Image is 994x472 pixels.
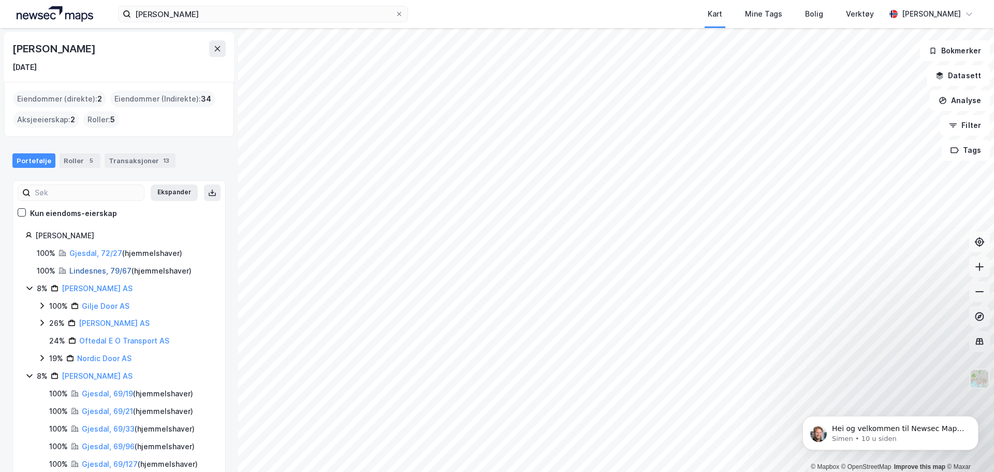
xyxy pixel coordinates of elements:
[161,155,171,166] div: 13
[49,335,65,347] div: 24%
[902,8,961,20] div: [PERSON_NAME]
[82,424,135,433] a: Gjesdal, 69/33
[86,155,96,166] div: 5
[708,8,722,20] div: Kart
[62,284,133,293] a: [PERSON_NAME] AS
[62,371,133,380] a: [PERSON_NAME] AS
[30,207,117,220] div: Kun eiendoms-eierskap
[60,153,100,168] div: Roller
[69,265,192,277] div: ( hjemmelshaver )
[77,354,131,363] a: Nordic Door AS
[131,6,395,22] input: Søk på adresse, matrikkel, gårdeiere, leietakere eller personer
[69,249,122,258] a: Gjesdal, 72/27
[70,113,75,126] span: 2
[79,336,169,345] a: Oftedal E O Transport AS
[12,153,55,168] div: Portefølje
[201,93,211,105] span: 34
[82,302,129,310] a: Gilje Door AS
[69,266,131,275] a: Lindesnes, 79/67
[82,405,193,418] div: ( hjemmelshaver )
[811,463,839,470] a: Mapbox
[930,90,990,111] button: Analyse
[37,265,55,277] div: 100%
[17,6,93,22] img: logo.a4113a55bc3d86da70a041830d287a7e.svg
[805,8,823,20] div: Bolig
[49,405,68,418] div: 100%
[942,140,990,161] button: Tags
[745,8,782,20] div: Mine Tags
[35,230,213,242] div: [PERSON_NAME]
[927,65,990,86] button: Datasett
[37,282,48,295] div: 8%
[49,300,68,312] div: 100%
[49,440,68,453] div: 100%
[841,463,891,470] a: OpenStreetMap
[940,115,990,136] button: Filter
[12,61,37,74] div: [DATE]
[82,442,135,451] a: Gjesdal, 69/96
[97,93,102,105] span: 2
[37,247,55,260] div: 100%
[37,370,48,382] div: 8%
[82,458,198,470] div: ( hjemmelshaver )
[82,388,193,400] div: ( hjemmelshaver )
[82,407,133,416] a: Gjesdal, 69/21
[69,247,182,260] div: ( hjemmelshaver )
[49,352,63,365] div: 19%
[82,423,195,435] div: ( hjemmelshaver )
[82,460,138,468] a: Gjesdal, 69/127
[49,317,65,330] div: 26%
[12,40,97,57] div: [PERSON_NAME]
[151,184,198,201] button: Ekspander
[110,113,115,126] span: 5
[787,394,994,467] iframe: Intercom notifications melding
[83,111,119,128] div: Roller :
[79,319,150,327] a: [PERSON_NAME] AS
[13,111,79,128] div: Aksjeeierskap :
[110,91,215,107] div: Eiendommer (Indirekte) :
[846,8,874,20] div: Verktøy
[49,458,68,470] div: 100%
[13,91,106,107] div: Eiendommer (direkte) :
[970,369,989,389] img: Z
[82,389,133,398] a: Gjesdal, 69/19
[920,40,990,61] button: Bokmerker
[49,388,68,400] div: 100%
[105,153,176,168] div: Transaksjoner
[31,185,144,201] input: Søk
[82,440,195,453] div: ( hjemmelshaver )
[49,423,68,435] div: 100%
[894,463,945,470] a: Improve this map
